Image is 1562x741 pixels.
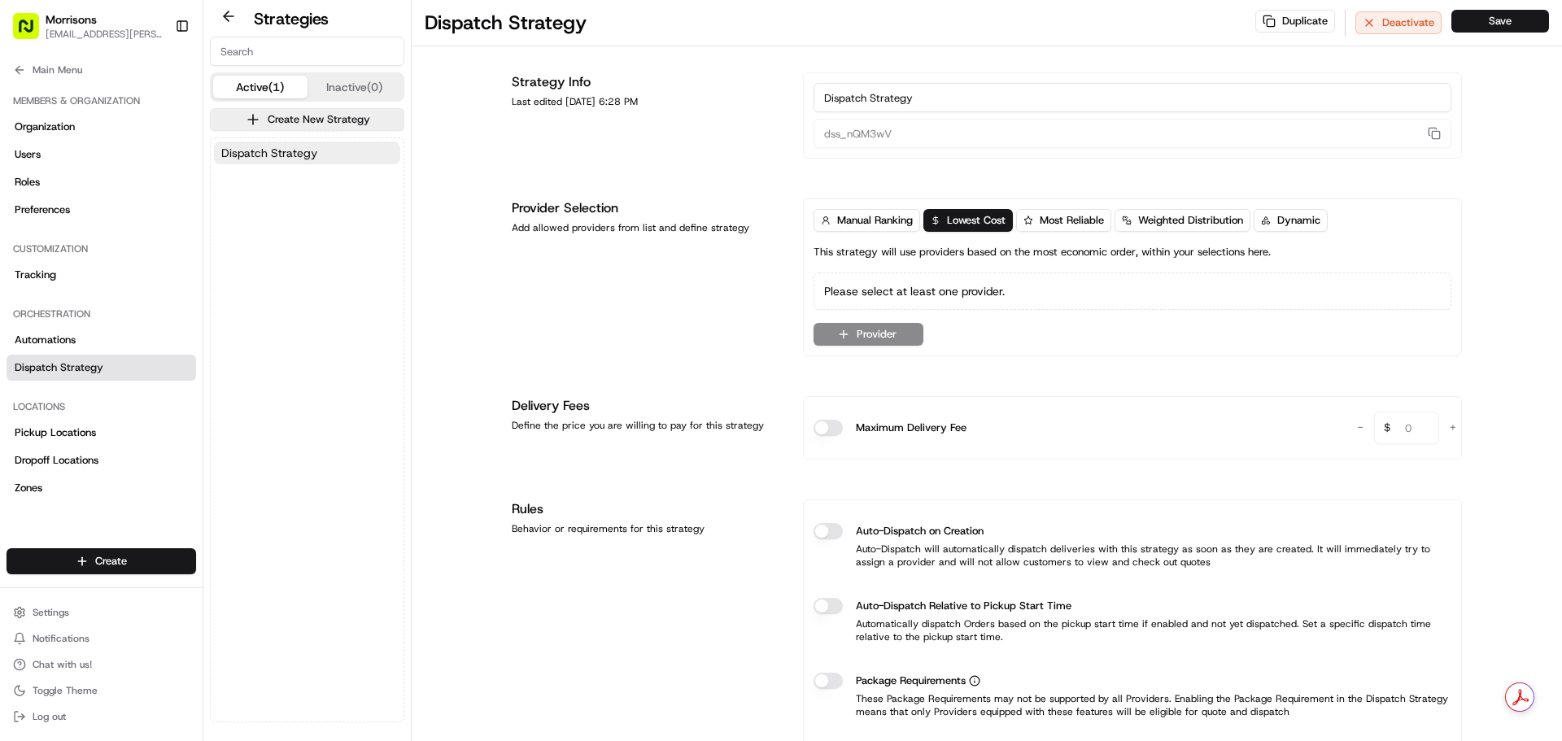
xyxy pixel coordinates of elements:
[33,236,124,252] span: Knowledge Base
[33,710,66,723] span: Log out
[7,262,196,288] a: Tracking
[512,419,783,432] div: Define the price you are willing to pay for this strategy
[42,105,268,122] input: Clear
[7,142,196,168] a: Users
[512,522,783,535] div: Behavior or requirements for this strategy
[154,236,261,252] span: API Documentation
[1016,209,1111,232] button: Most Reliable
[210,37,404,66] input: Search
[512,72,783,92] h1: Strategy Info
[15,453,98,468] span: Dropoff Locations
[7,355,196,381] a: Dispatch Strategy
[7,394,196,420] div: Locations
[7,7,168,46] button: Morrisons[EMAIL_ADDRESS][PERSON_NAME][DOMAIN_NAME]
[7,114,196,140] a: Organization
[512,499,783,519] h1: Rules
[856,673,966,689] span: Package Requirements
[7,601,196,624] button: Settings
[221,145,317,161] span: Dispatch Strategy
[814,543,1451,569] p: Auto-Dispatch will automatically dispatch deliveries with this strategy as soon as they are creat...
[7,169,196,195] a: Roles
[7,59,196,81] button: Main Menu
[969,675,980,687] button: Package Requirements
[1277,213,1320,228] span: Dynamic
[512,221,783,234] div: Add allowed providers from list and define strategy
[15,147,41,162] span: Users
[1451,10,1549,33] button: Save
[254,7,329,30] h2: Strategies
[15,120,75,134] span: Organization
[814,617,1451,643] p: Automatically dispatch Orders based on the pickup start time if enabled and not yet dispatched. S...
[15,481,42,495] span: Zones
[7,679,196,702] button: Toggle Theme
[1377,414,1397,447] span: $
[1138,213,1243,228] span: Weighted Distribution
[308,76,402,98] button: Inactive (0)
[46,11,97,28] button: Morrisons
[33,658,92,671] span: Chat with us!
[16,155,46,185] img: 1736555255976-a54dd68f-1ca7-489b-9aae-adbdc363a1c4
[16,16,49,49] img: Nash
[210,108,404,131] button: Create New Strategy
[33,63,82,76] span: Main Menu
[1355,11,1442,34] button: Deactivate
[837,213,913,228] span: Manual Ranking
[856,598,1071,614] label: Auto-Dispatch Relative to Pickup Start Time
[55,155,267,172] div: Start new chat
[7,653,196,676] button: Chat with us!
[15,268,56,282] span: Tracking
[7,197,196,223] a: Preferences
[856,523,984,539] label: Auto-Dispatch on Creation
[214,142,400,164] button: Dispatch Strategy
[512,198,783,218] h1: Provider Selection
[7,447,196,473] a: Dropoff Locations
[7,627,196,650] button: Notifications
[814,272,1451,310] div: Please select at least one provider.
[7,301,196,327] div: Orchestration
[10,229,131,259] a: 📗Knowledge Base
[16,65,296,91] p: Welcome 👋
[947,213,1006,228] span: Lowest Cost
[33,632,89,645] span: Notifications
[814,209,920,232] button: Manual Ranking
[15,203,70,217] span: Preferences
[95,554,127,569] span: Create
[16,238,29,251] div: 📗
[7,548,196,574] button: Create
[162,276,197,288] span: Pylon
[814,692,1451,718] p: These Package Requirements may not be supported by all Providers. Enabling the Package Requiremen...
[512,396,783,416] h1: Delivery Fees
[425,10,587,36] h1: Dispatch Strategy
[923,209,1013,232] button: Lowest Cost
[55,172,206,185] div: We're available if you need us!
[15,360,103,375] span: Dispatch Strategy
[7,88,196,114] div: Members & Organization
[1254,209,1328,232] button: Dynamic
[33,684,98,697] span: Toggle Theme
[7,236,196,262] div: Customization
[7,327,196,353] a: Automations
[1255,10,1335,33] button: Duplicate
[46,28,162,41] button: [EMAIL_ADDRESS][PERSON_NAME][DOMAIN_NAME]
[33,606,69,619] span: Settings
[115,275,197,288] a: Powered byPylon
[512,95,783,108] div: Last edited [DATE] 6:28 PM
[7,420,196,446] a: Pickup Locations
[1040,213,1104,228] span: Most Reliable
[856,420,966,436] label: Maximum Delivery Fee
[15,425,96,440] span: Pickup Locations
[213,76,308,98] button: Active (1)
[131,229,268,259] a: 💻API Documentation
[137,238,151,251] div: 💻
[814,245,1271,259] p: This strategy will use providers based on the most economic order, within your selections here.
[15,175,40,190] span: Roles
[1115,209,1250,232] button: Weighted Distribution
[814,323,923,346] button: Provider
[7,475,196,501] a: Zones
[277,160,296,180] button: Start new chat
[15,333,76,347] span: Automations
[7,705,196,728] button: Log out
